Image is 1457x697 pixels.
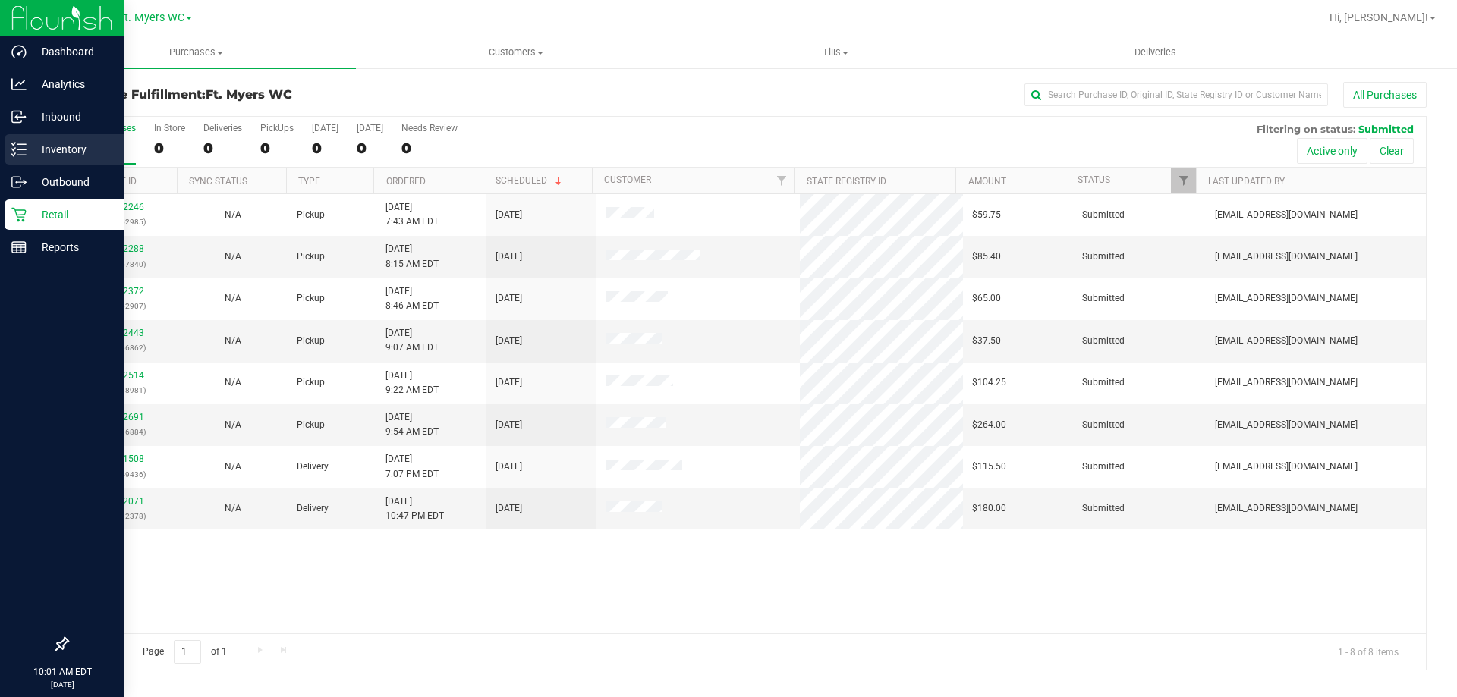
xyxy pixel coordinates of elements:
[496,334,522,348] span: [DATE]
[297,208,325,222] span: Pickup
[36,36,356,68] a: Purchases
[385,284,439,313] span: [DATE] 8:46 AM EDT
[67,88,520,102] h3: Purchase Fulfillment:
[496,501,522,516] span: [DATE]
[11,240,27,255] inline-svg: Reports
[385,200,439,229] span: [DATE] 7:43 AM EDT
[206,87,292,102] span: Ft. Myers WC
[102,202,144,212] a: 11992246
[401,140,458,157] div: 0
[1215,334,1358,348] span: [EMAIL_ADDRESS][DOMAIN_NAME]
[27,140,118,159] p: Inventory
[225,501,241,516] button: N/A
[297,291,325,306] span: Pickup
[225,377,241,388] span: Not Applicable
[1215,208,1358,222] span: [EMAIL_ADDRESS][DOMAIN_NAME]
[1297,138,1367,164] button: Active only
[385,242,439,271] span: [DATE] 8:15 AM EDT
[11,142,27,157] inline-svg: Inventory
[496,460,522,474] span: [DATE]
[102,496,144,507] a: 11992071
[298,176,320,187] a: Type
[27,173,118,191] p: Outbound
[27,42,118,61] p: Dashboard
[496,418,522,432] span: [DATE]
[356,36,675,68] a: Customers
[972,334,1001,348] span: $37.50
[225,419,241,430] span: Not Applicable
[312,140,338,157] div: 0
[102,454,144,464] a: 11991508
[7,665,118,679] p: 10:01 AM EDT
[297,375,325,390] span: Pickup
[154,123,185,133] div: In Store
[36,46,356,59] span: Purchases
[972,291,1001,306] span: $65.00
[297,501,329,516] span: Delivery
[297,250,325,264] span: Pickup
[385,410,439,439] span: [DATE] 9:54 AM EDT
[972,208,1001,222] span: $59.75
[1257,123,1355,135] span: Filtering on status:
[11,174,27,190] inline-svg: Outbound
[203,123,242,133] div: Deliveries
[225,460,241,474] button: N/A
[102,370,144,381] a: 11992514
[1082,250,1125,264] span: Submitted
[972,501,1006,516] span: $180.00
[1215,250,1358,264] span: [EMAIL_ADDRESS][DOMAIN_NAME]
[27,75,118,93] p: Analytics
[972,250,1001,264] span: $85.40
[297,460,329,474] span: Delivery
[385,494,444,523] span: [DATE] 10:47 PM EDT
[1370,138,1414,164] button: Clear
[1215,460,1358,474] span: [EMAIL_ADDRESS][DOMAIN_NAME]
[357,140,383,157] div: 0
[604,174,651,185] a: Customer
[225,250,241,264] button: N/A
[27,108,118,126] p: Inbound
[225,251,241,262] span: Not Applicable
[225,375,241,390] button: N/A
[312,123,338,133] div: [DATE]
[1171,168,1196,193] a: Filter
[297,418,325,432] span: Pickup
[1082,501,1125,516] span: Submitted
[769,168,794,193] a: Filter
[225,503,241,513] span: Not Applicable
[385,326,439,355] span: [DATE] 9:07 AM EDT
[260,123,294,133] div: PickUps
[972,460,1006,474] span: $115.50
[357,46,675,59] span: Customers
[102,243,144,254] a: 11992288
[1082,291,1125,306] span: Submitted
[102,328,144,338] a: 11992443
[1082,375,1125,390] span: Submitted
[11,207,27,222] inline-svg: Retail
[968,176,1006,187] a: Amount
[1343,82,1427,108] button: All Purchases
[1330,11,1428,24] span: Hi, [PERSON_NAME]!
[1215,501,1358,516] span: [EMAIL_ADDRESS][DOMAIN_NAME]
[225,291,241,306] button: N/A
[1078,174,1110,185] a: Status
[225,209,241,220] span: Not Applicable
[496,291,522,306] span: [DATE]
[118,11,184,24] span: Ft. Myers WC
[1215,418,1358,432] span: [EMAIL_ADDRESS][DOMAIN_NAME]
[102,412,144,422] a: 11992691
[225,208,241,222] button: N/A
[496,208,522,222] span: [DATE]
[385,452,439,481] span: [DATE] 7:07 PM EDT
[225,461,241,472] span: Not Applicable
[11,44,27,59] inline-svg: Dashboard
[357,123,383,133] div: [DATE]
[1215,375,1358,390] span: [EMAIL_ADDRESS][DOMAIN_NAME]
[203,140,242,157] div: 0
[496,175,565,186] a: Scheduled
[1082,208,1125,222] span: Submitted
[972,418,1006,432] span: $264.00
[11,77,27,92] inline-svg: Analytics
[1358,123,1414,135] span: Submitted
[102,286,144,297] a: 11992372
